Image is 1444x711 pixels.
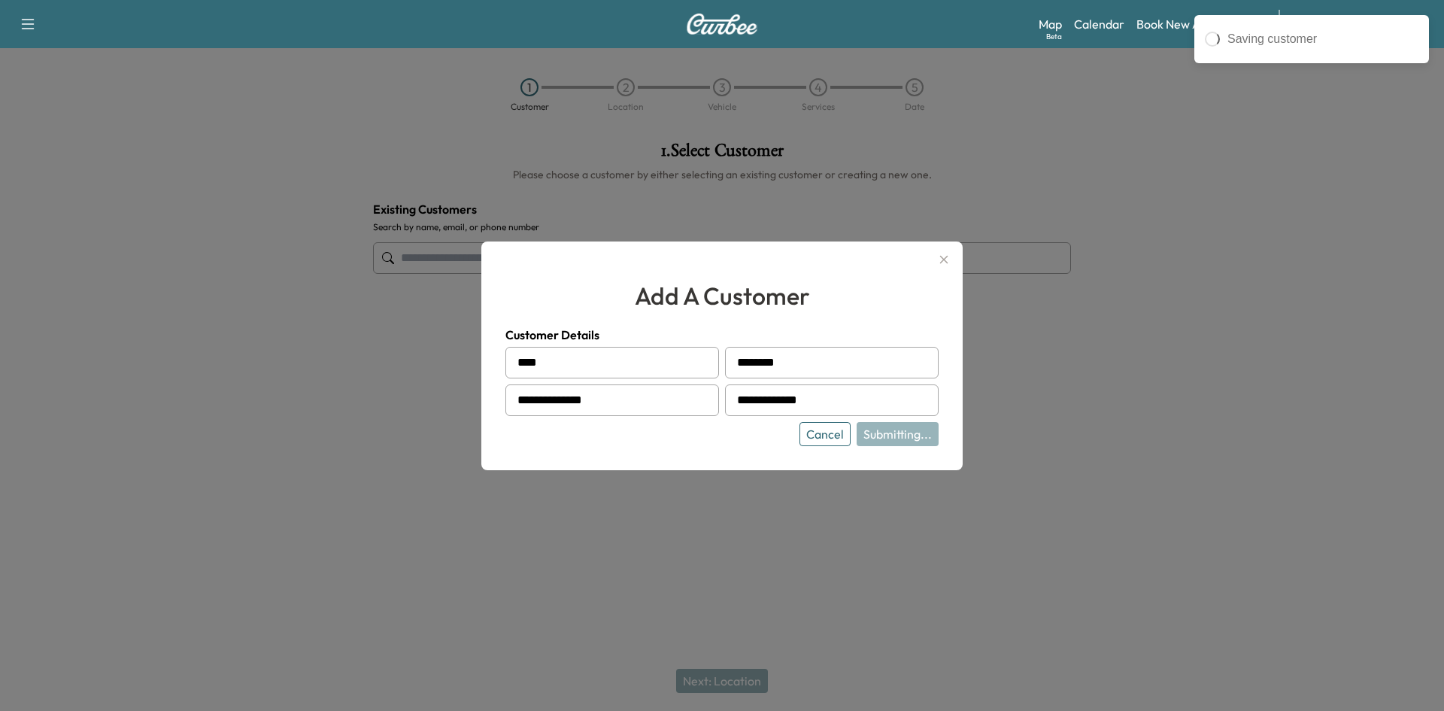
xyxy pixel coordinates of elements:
[505,326,939,344] h4: Customer Details
[1046,31,1062,42] div: Beta
[1074,15,1124,33] a: Calendar
[505,278,939,314] h2: add a customer
[1227,30,1418,48] div: Saving customer
[1136,15,1263,33] a: Book New Appointment
[1039,15,1062,33] a: MapBeta
[686,14,758,35] img: Curbee Logo
[799,422,851,446] button: Cancel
